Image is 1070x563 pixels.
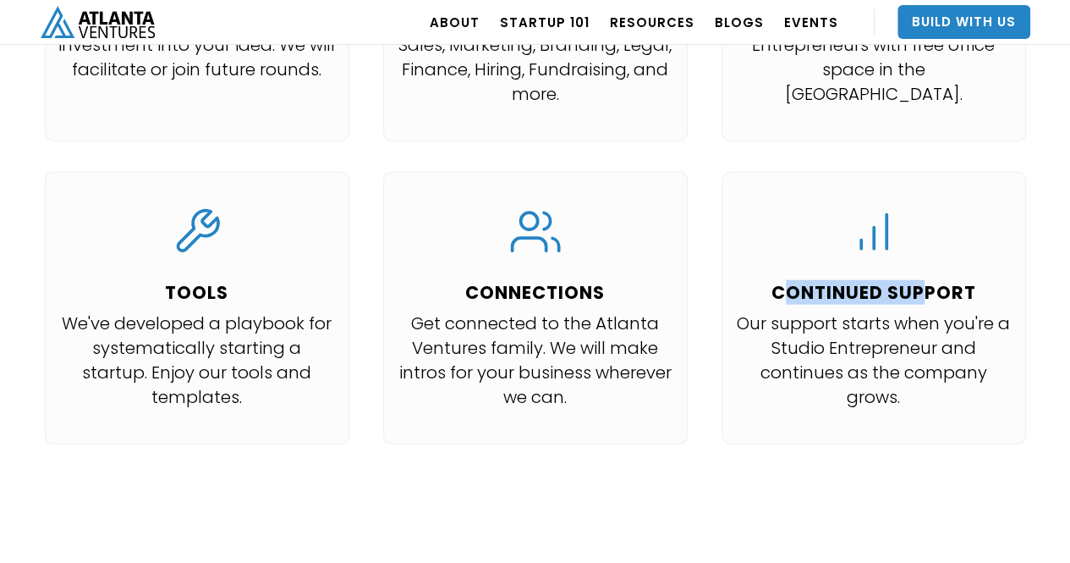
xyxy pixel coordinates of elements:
img: Bar Chart [848,207,899,257]
h4: CONNECTIONS [397,283,674,303]
h4: CONTINUED SUPPORT [735,283,1012,303]
a: Build With Us [897,5,1030,39]
h4: TOOLS [58,283,336,303]
img: Tools [172,207,222,257]
p: Atlanta Ventures provides Studio Entrepreneurs with free office space in the [GEOGRAPHIC_DATA]. [735,8,1012,107]
p: We've developed a playbook for systematically starting a startup. Enjoy our tools and templates. [58,312,336,410]
p: Our support starts when you're a Studio Entrepreneur and continues as the company grows. [735,312,1012,410]
p: We cover the entire first round investment into your idea. We will facilitate or join future rounds. [58,8,336,82]
p: Get connected to the Atlanta Ventures family. We will make intros for your business wherever we can. [397,312,674,410]
p: We provide support in all areas: Sales, Marketing, Branding, Legal, Finance, Hiring, Fundraising,... [397,8,674,107]
img: Users [510,207,561,257]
